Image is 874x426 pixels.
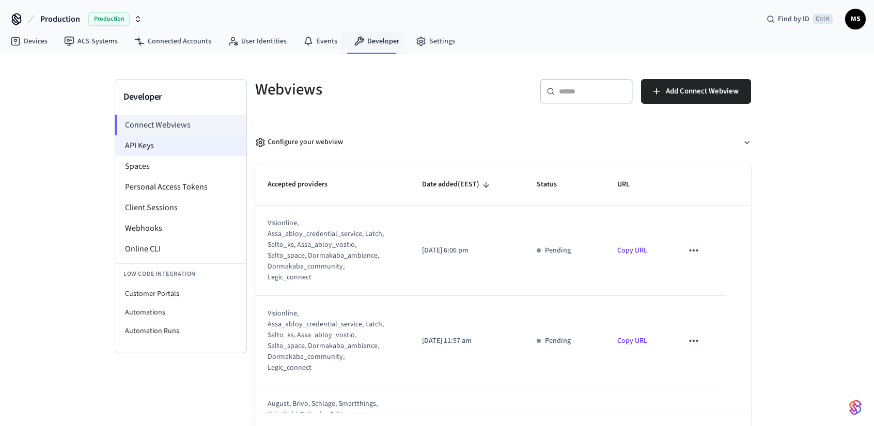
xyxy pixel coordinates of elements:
li: Customer Portals [115,285,246,303]
li: Online CLI [115,239,246,259]
p: [DATE] 6:06 pm [422,245,511,256]
button: Add Connect Webview [641,79,751,104]
img: SeamLogoGradient.69752ec5.svg [849,399,862,416]
li: Spaces [115,156,246,177]
li: Personal Access Tokens [115,177,246,197]
span: Ctrl K [813,14,833,24]
a: Connected Accounts [126,32,220,51]
a: Developer [346,32,408,51]
a: Copy URL [617,245,647,256]
div: visionline, assa_abloy_credential_service, latch, salto_ks, assa_abloy_vostio, salto_space, dorma... [268,218,384,283]
button: Configure your webview [255,129,751,156]
li: API Keys [115,135,246,156]
span: Accepted providers [268,177,341,193]
span: URL [617,177,643,193]
p: [DATE] 11:57 am [422,336,511,346]
span: Production [40,13,80,25]
span: Date added(EEST) [422,177,493,193]
div: visionline, assa_abloy_credential_service, latch, salto_ks, assa_abloy_vostio, salto_space, dorma... [268,308,384,373]
span: Production [88,12,130,26]
p: Pending [545,245,571,256]
div: Configure your webview [255,137,343,148]
span: Status [537,177,570,193]
span: Add Connect Webview [666,85,739,98]
a: Copy URL [617,336,647,346]
p: Pending [545,336,571,346]
div: Find by IDCtrl K [758,10,841,28]
a: Events [295,32,346,51]
span: Find by ID [778,14,809,24]
li: Automation Runs [115,322,246,340]
li: Low Code Integration [115,263,246,285]
li: Connect Webviews [115,115,246,135]
li: Client Sessions [115,197,246,218]
h5: Webviews [255,79,497,100]
a: User Identities [220,32,295,51]
a: Devices [2,32,56,51]
h3: Developer [123,90,238,104]
a: ACS Systems [56,32,126,51]
li: Webhooks [115,218,246,239]
li: Automations [115,303,246,322]
a: Settings [408,32,463,51]
span: MS [846,10,865,28]
button: MS [845,9,866,29]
